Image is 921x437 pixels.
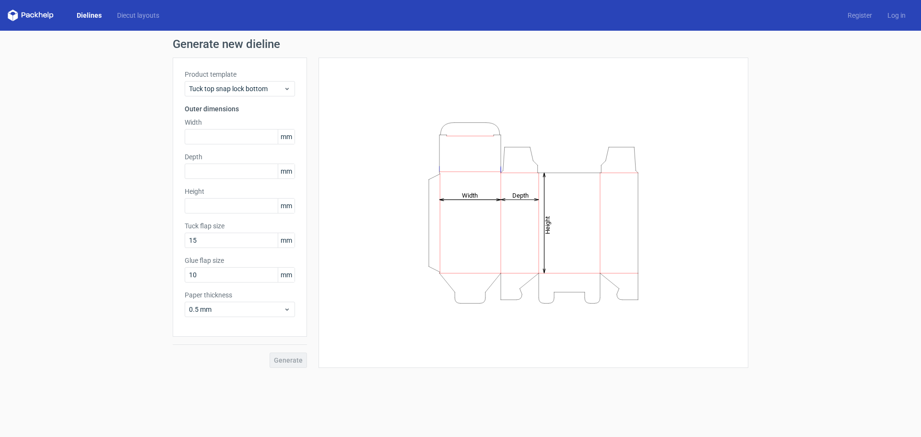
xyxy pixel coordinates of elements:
span: mm [278,130,295,144]
tspan: Height [544,216,551,234]
span: 0.5 mm [189,305,283,314]
label: Width [185,118,295,127]
label: Height [185,187,295,196]
span: Tuck top snap lock bottom [189,84,283,94]
tspan: Width [462,191,478,199]
a: Diecut layouts [109,11,167,20]
span: mm [278,233,295,248]
label: Product template [185,70,295,79]
span: mm [278,268,295,282]
h1: Generate new dieline [173,38,748,50]
a: Dielines [69,11,109,20]
a: Log in [880,11,913,20]
tspan: Depth [512,191,529,199]
label: Paper thickness [185,290,295,300]
h3: Outer dimensions [185,104,295,114]
label: Depth [185,152,295,162]
span: mm [278,164,295,178]
a: Register [840,11,880,20]
label: Glue flap size [185,256,295,265]
label: Tuck flap size [185,221,295,231]
span: mm [278,199,295,213]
